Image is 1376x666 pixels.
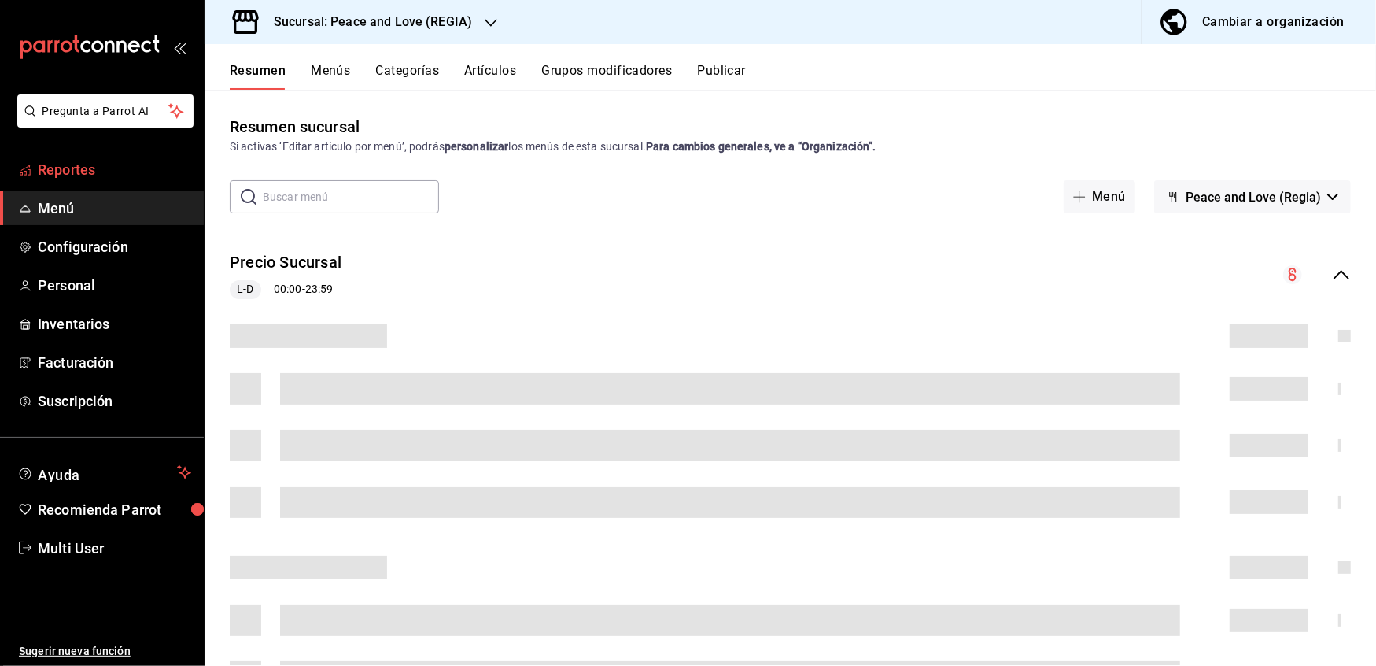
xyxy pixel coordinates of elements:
[230,63,286,90] button: Resumen
[646,140,876,153] strong: Para cambios generales, ve a “Organización”.
[42,103,169,120] span: Pregunta a Parrot AI
[261,13,472,31] h3: Sucursal: Peace and Love (REGIA)
[464,63,516,90] button: Artículos
[205,239,1376,312] div: collapse-menu-row
[697,63,746,90] button: Publicar
[1154,180,1351,213] button: Peace and Love (Regia)
[263,181,439,213] input: Buscar menú
[1186,190,1321,205] span: Peace and Love (Regia)
[38,538,191,559] span: Multi User
[38,159,191,180] span: Reportes
[230,115,360,139] div: Resumen sucursal
[17,94,194,128] button: Pregunta a Parrot AI
[311,63,350,90] button: Menús
[19,643,191,660] span: Sugerir nueva función
[173,41,186,54] button: open_drawer_menu
[38,275,191,296] span: Personal
[38,352,191,373] span: Facturación
[38,236,191,257] span: Configuración
[230,251,341,274] button: Precio Sucursal
[38,499,191,520] span: Recomienda Parrot
[1202,11,1345,33] div: Cambiar a organización
[11,114,194,131] a: Pregunta a Parrot AI
[1064,180,1135,213] button: Menú
[38,313,191,335] span: Inventarios
[376,63,440,90] button: Categorías
[230,63,1376,90] div: navigation tabs
[445,140,509,153] strong: personalizar
[541,63,672,90] button: Grupos modificadores
[231,281,260,298] span: L-D
[38,198,191,219] span: Menú
[230,139,1351,155] div: Si activas ‘Editar artículo por menú’, podrás los menús de esta sucursal.
[38,390,191,412] span: Suscripción
[38,463,171,482] span: Ayuda
[230,280,341,299] div: 00:00 - 23:59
